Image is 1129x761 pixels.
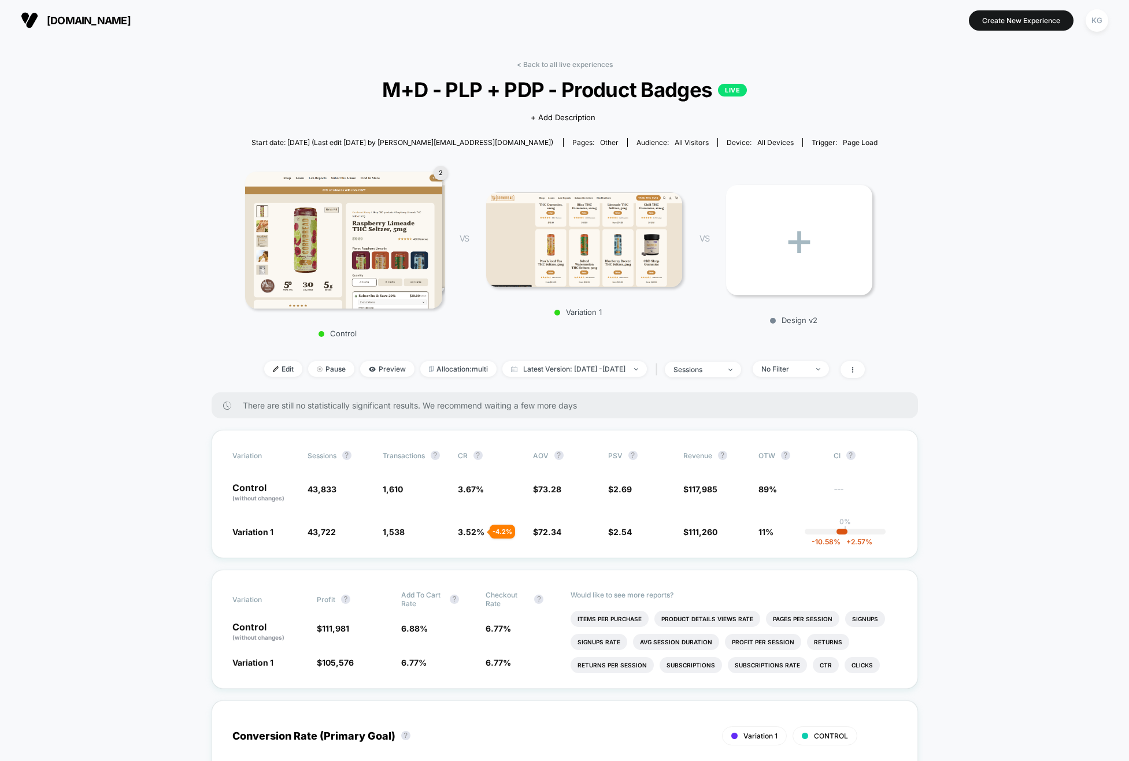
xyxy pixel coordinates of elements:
div: No Filter [761,365,808,373]
span: 3.52 % [458,527,484,537]
span: 89% [758,484,777,494]
span: 111,260 [688,527,717,537]
button: KG [1082,9,1112,32]
span: 43,722 [308,527,336,537]
span: other [600,138,619,147]
img: edit [273,366,279,372]
span: All Visitors [675,138,709,147]
span: 3.67 % [458,484,484,494]
span: Variation 1 [743,732,778,740]
span: $ [317,623,349,633]
span: 2.54 [613,527,632,537]
span: 43,833 [308,484,336,494]
span: 6.77 % [486,658,511,667]
li: Items Per Purchase [571,611,649,627]
span: + [846,537,851,546]
p: Variation 1 [480,307,676,317]
span: Revenue [683,451,712,460]
span: 117,985 [688,484,717,494]
p: Control [232,483,296,503]
div: Pages: [572,138,619,147]
span: -10.58 % [812,537,841,546]
span: PSV [608,451,623,460]
span: $ [683,527,717,537]
span: Preview [360,361,414,377]
div: 2 [434,166,448,180]
button: ? [450,595,459,604]
button: ? [473,451,483,460]
li: Product Details Views Rate [654,611,760,627]
button: ? [846,451,856,460]
li: Clicks [845,657,880,673]
li: Pages Per Session [766,611,839,627]
p: Control [232,622,305,642]
span: Variation [232,451,296,460]
li: Signups Rate [571,634,627,650]
span: 6.77 % [401,658,427,667]
span: Pause [308,361,354,377]
span: CI [834,451,897,460]
button: ? [431,451,440,460]
p: Design v2 [720,315,867,325]
span: Variation 1 [232,658,273,667]
span: 6.88 % [401,623,428,633]
button: ? [718,451,727,460]
li: Signups [845,611,885,627]
img: Variation 1 main [486,192,682,287]
span: OTW [758,451,822,460]
button: ? [554,451,564,460]
img: end [816,368,820,370]
li: Ctr [813,657,839,673]
span: 1,610 [383,484,403,494]
li: Avg Session Duration [633,634,719,650]
span: 6.77 % [486,623,511,633]
img: calendar [511,366,517,372]
span: $ [533,527,561,537]
span: | [653,361,665,378]
span: 105,576 [322,658,354,667]
span: Transactions [383,451,425,460]
span: + Add Description [531,112,595,124]
span: 11% [758,527,773,537]
span: $ [608,484,632,494]
span: Edit [264,361,302,377]
img: end [634,368,638,370]
p: LIVE [718,84,747,96]
span: Profit [317,595,335,604]
span: 1,538 [383,527,405,537]
span: Allocation: multi [420,361,497,377]
li: Subscriptions [660,657,722,673]
span: --- [834,486,897,503]
span: 2.69 [613,484,632,494]
p: | [844,526,846,534]
span: all devices [757,138,794,147]
span: Page Load [843,138,878,147]
div: Audience: [636,138,709,147]
p: Control [239,329,436,338]
p: 0% [839,517,851,526]
span: Add To Cart Rate [401,591,444,608]
span: $ [608,527,632,537]
span: $ [533,484,561,494]
span: Latest Version: [DATE] - [DATE] [502,361,647,377]
span: 2.57 % [841,537,872,546]
li: Returns Per Session [571,657,654,673]
img: Visually logo [21,12,38,29]
span: Sessions [308,451,336,460]
img: Control main [245,172,442,309]
span: 73.28 [538,484,561,494]
li: Profit Per Session [725,634,801,650]
span: 72.34 [538,527,561,537]
span: AOV [533,451,549,460]
span: CONTROL [814,732,848,740]
span: Device: [717,138,802,147]
img: end [728,369,732,371]
span: VS [699,233,709,243]
span: VS [460,233,469,243]
div: - 4.2 % [490,525,515,539]
span: Variation [232,591,296,608]
a: < Back to all live experiences [517,60,613,69]
span: M+D - PLP + PDP - Product Badges [277,77,852,102]
button: ? [534,595,543,604]
span: [DOMAIN_NAME] [47,14,131,27]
